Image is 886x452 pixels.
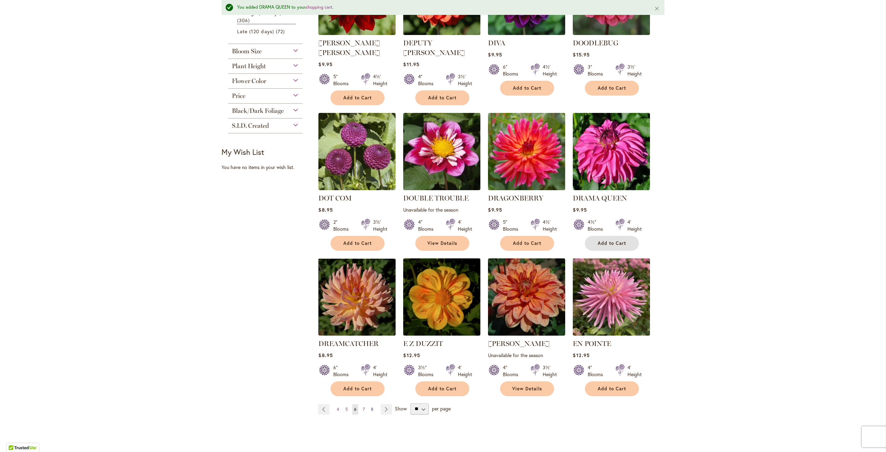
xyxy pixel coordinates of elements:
[598,85,626,91] span: Add to Cart
[488,185,565,192] a: DRAGONBERRY
[503,63,522,77] div: 6" Blooms
[543,63,557,77] div: 4½' Height
[415,381,469,396] button: Add to Cart
[335,404,341,415] a: 4
[418,219,437,232] div: 4" Blooms
[373,219,387,232] div: 3½' Height
[503,219,522,232] div: 5" Blooms
[318,352,333,358] span: $8.95
[573,352,589,358] span: $12.95
[354,407,356,412] span: 6
[403,61,419,68] span: $11.95
[232,47,262,55] span: Bloom Size
[588,63,607,77] div: 3" Blooms
[403,258,480,336] img: E Z DUZZIT
[395,405,407,411] span: Show
[488,339,550,348] a: [PERSON_NAME]
[318,30,396,36] a: DEBORA RENAE
[513,85,541,91] span: Add to Cart
[585,381,639,396] button: Add to Cart
[232,77,266,85] span: Flower Color
[588,219,607,232] div: 4½" Blooms
[543,219,557,232] div: 4½' Height
[318,339,379,348] a: DREAMCATCHER
[488,258,565,336] img: ELIJAH MASON
[403,30,480,36] a: DEPUTY BOB
[237,9,296,24] a: Average (90 days) 306
[403,185,480,192] a: DOUBLE TROUBLE
[488,113,565,190] img: DRAGONBERRY
[488,39,505,47] a: DIVA
[488,30,565,36] a: Diva
[221,147,264,157] strong: My Wish List
[458,364,472,378] div: 4' Height
[403,206,480,213] p: Unavailable for the season
[403,39,465,57] a: DEPUTY [PERSON_NAME]
[331,381,385,396] button: Add to Cart
[573,39,618,47] a: DOODLEBUG
[369,404,375,415] a: 8
[232,92,245,100] span: Price
[503,364,522,378] div: 4" Blooms
[237,28,274,35] span: Late (120 days)
[428,386,456,392] span: Add to Cart
[232,62,266,70] span: Plant Height
[588,364,607,378] div: 4" Blooms
[500,381,554,396] a: View Details
[458,219,472,232] div: 4' Height
[543,364,557,378] div: 3½' Height
[458,73,472,87] div: 3½' Height
[415,90,469,105] button: Add to Cart
[573,330,650,337] a: EN POINTE
[427,240,457,246] span: View Details
[318,39,380,57] a: [PERSON_NAME] [PERSON_NAME]
[432,405,451,411] span: per page
[488,352,565,358] p: Unavailable for the season
[232,107,284,115] span: Black/Dark Foliage
[306,4,332,10] a: shopping cart
[573,51,589,58] span: $15.95
[237,17,252,24] span: 306
[318,61,332,68] span: $9.95
[343,386,372,392] span: Add to Cart
[237,4,644,11] div: You added DRAMA QUEEN to your .
[403,113,480,190] img: DOUBLE TROUBLE
[343,240,372,246] span: Add to Cart
[598,386,626,392] span: Add to Cart
[513,240,541,246] span: Add to Cart
[361,404,367,415] a: 7
[318,194,352,202] a: DOT COM
[627,219,642,232] div: 4' Height
[627,63,642,77] div: 3½' Height
[318,330,396,337] a: Dreamcatcher
[337,407,339,412] span: 4
[428,95,456,101] span: Add to Cart
[403,330,480,337] a: E Z DUZZIT
[221,164,314,171] div: You have no items in your wish list.
[500,81,554,96] button: Add to Cart
[331,90,385,105] button: Add to Cart
[344,404,350,415] a: 5
[318,185,396,192] a: DOT COM
[237,10,281,16] span: Average (90 days)
[403,352,420,358] span: $12.95
[573,185,650,192] a: DRAMA QUEEN
[237,28,296,35] a: Late (120 days) 72
[318,258,396,336] img: Dreamcatcher
[573,113,650,190] img: DRAMA QUEEN
[415,236,469,251] a: View Details
[418,73,437,87] div: 4" Blooms
[5,427,25,447] iframe: Launch Accessibility Center
[585,81,639,96] button: Add to Cart
[573,258,650,336] img: EN POINTE
[373,73,387,87] div: 4½' Height
[345,407,348,412] span: 5
[488,51,502,58] span: $9.95
[488,194,543,202] a: DRAGONBERRY
[598,240,626,246] span: Add to Cart
[488,206,502,213] span: $9.95
[232,122,269,130] span: S.I.D. Created
[333,364,353,378] div: 6" Blooms
[573,339,611,348] a: EN POINTE
[500,236,554,251] button: Add to Cart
